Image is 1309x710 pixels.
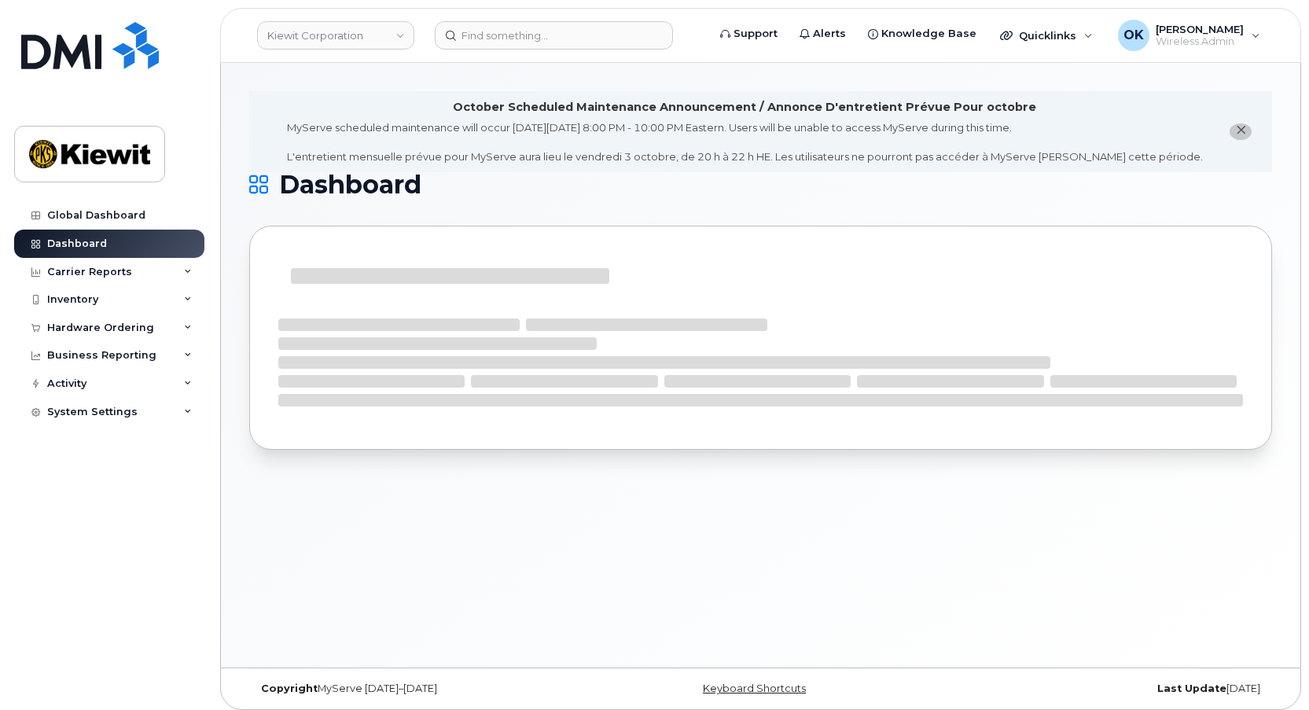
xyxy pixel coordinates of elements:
div: MyServe [DATE]–[DATE] [249,682,590,695]
div: [DATE] [931,682,1272,695]
div: October Scheduled Maintenance Announcement / Annonce D'entretient Prévue Pour octobre [453,99,1036,116]
strong: Last Update [1157,682,1226,694]
span: Dashboard [279,173,421,197]
strong: Copyright [261,682,318,694]
a: Keyboard Shortcuts [703,682,806,694]
div: MyServe scheduled maintenance will occur [DATE][DATE] 8:00 PM - 10:00 PM Eastern. Users will be u... [287,120,1203,164]
button: close notification [1230,123,1252,140]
